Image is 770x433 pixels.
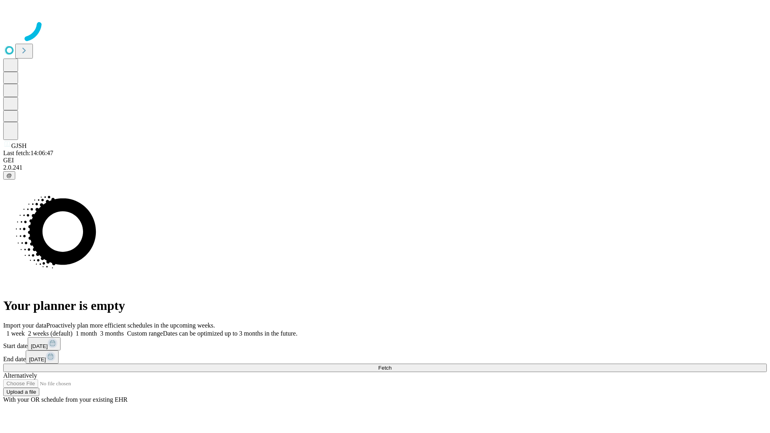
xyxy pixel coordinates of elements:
[3,350,767,364] div: End date
[6,330,25,337] span: 1 week
[3,396,128,403] span: With your OR schedule from your existing EHR
[3,164,767,171] div: 2.0.241
[3,298,767,313] h1: Your planner is empty
[31,343,48,349] span: [DATE]
[28,337,61,350] button: [DATE]
[29,356,46,362] span: [DATE]
[3,364,767,372] button: Fetch
[3,171,15,180] button: @
[6,172,12,178] span: @
[3,337,767,350] div: Start date
[3,388,39,396] button: Upload a file
[76,330,97,337] span: 1 month
[3,157,767,164] div: GEI
[47,322,215,329] span: Proactively plan more efficient schedules in the upcoming weeks.
[3,150,53,156] span: Last fetch: 14:06:47
[26,350,59,364] button: [DATE]
[3,372,37,379] span: Alternatively
[127,330,163,337] span: Custom range
[378,365,391,371] span: Fetch
[163,330,297,337] span: Dates can be optimized up to 3 months in the future.
[3,322,47,329] span: Import your data
[100,330,124,337] span: 3 months
[28,330,73,337] span: 2 weeks (default)
[11,142,26,149] span: GJSH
